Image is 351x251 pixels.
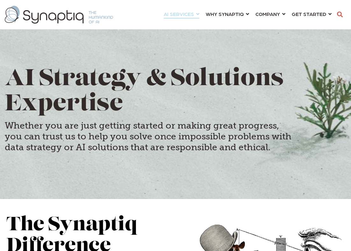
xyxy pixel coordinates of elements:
[292,8,332,20] a: GET STARTED
[5,6,113,24] img: synaptiq logo-1
[164,10,194,18] span: AI SERVICES
[78,161,161,177] iframe: Embedded CTA
[161,3,335,26] nav: menu
[164,8,199,20] a: AI SERVICES
[5,120,291,152] h4: Whether you are just getting started or making great progress, you can trust us to help you solve...
[255,10,280,18] span: COMPANY
[292,10,326,18] span: GET STARTED
[5,67,346,117] h1: AI Strategy & Solutions Expertise
[255,8,285,20] a: COMPANY
[206,10,244,18] span: WHY SYNAPTIQ
[5,161,70,177] iframe: Embedded CTA
[206,8,249,20] a: WHY SYNAPTIQ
